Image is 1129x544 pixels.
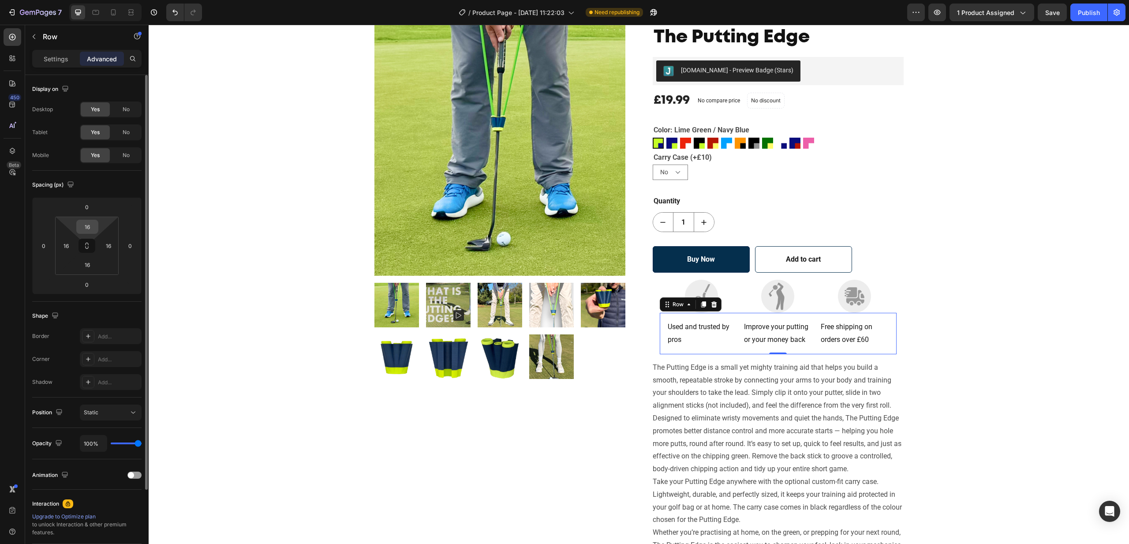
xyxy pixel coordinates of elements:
legend: Color: Lime Green / Navy Blue [504,98,602,113]
img: gempages_573830850110555205-9db1822d-bd0b-4d6d-9144-4ade69816d37.png [613,255,646,288]
div: Rich Text Editor. Editing area: main [594,295,664,323]
span: Free shipping on orders over £60 [672,298,724,319]
p: No compare price [549,73,591,79]
div: Tablet [32,128,48,136]
button: increment [546,188,565,207]
p: Row [43,31,118,42]
button: Judge.me - Preview Badge (Stars) [508,36,652,57]
div: to unlock Interaction & other premium features. [32,513,142,536]
div: 450 [8,94,21,101]
div: Add... [98,379,139,386]
span: Static [84,409,98,416]
div: Publish [1078,8,1100,17]
div: Interaction [32,500,59,508]
p: 7 [58,7,62,18]
div: Undo/Redo [166,4,202,21]
div: Shape [32,310,60,322]
input: 0 [123,239,137,252]
div: Beta [7,161,21,169]
button: Publish [1070,4,1107,21]
span: Yes [91,151,100,159]
input: quantity [524,188,546,207]
img: gempages_573830850110555205-11252a5a-2a56-45e7-8ab6-aafb11828fcc.png [536,255,569,288]
div: Display on [32,83,71,95]
div: [DOMAIN_NAME] - Preview Badge (Stars) [532,41,645,50]
span: Product Page - [DATE] 11:22:03 [472,8,564,17]
p: The Putting Edge is a small yet mighty training aid that helps you build a smooth, repeatable str... [504,338,743,385]
span: Save [1045,9,1060,16]
button: Add to cart [606,221,703,248]
span: / [468,8,471,17]
button: decrement [505,188,524,207]
span: Need republishing [594,8,639,16]
div: Buy Now [538,229,566,240]
span: Yes [91,128,100,136]
span: No [123,151,130,159]
div: Add to cart [637,229,672,241]
div: Add... [98,356,139,364]
input: Auto [80,435,107,451]
span: Improve your putting or your money back [595,298,660,319]
div: Opacity [32,438,64,450]
button: 7 [4,4,66,21]
div: Open Intercom Messenger [1099,501,1120,522]
span: No [123,105,130,113]
button: Static [80,405,142,420]
div: Rich Text Editor. Editing area: main [518,295,588,323]
div: Quantity [504,169,755,184]
div: Desktop [32,105,53,113]
p: No discount [602,72,632,80]
div: £19.99 [504,68,542,84]
img: Judgeme.png [515,41,525,52]
span: Yes [91,105,100,113]
input: l [102,239,115,252]
button: Buy Now [504,221,601,248]
div: Add... [98,333,139,341]
span: 1 product assigned [957,8,1014,17]
div: Rich Text Editor. Editing area: main [671,295,741,323]
input: 0 [78,200,96,214]
p: Designed to eliminate wristy movements and quiet the hands, The Putting Edge promotes better dist... [504,389,753,448]
div: Mobile [32,151,49,159]
div: Spacing (px) [32,179,76,191]
p: Settings [44,54,68,64]
div: Upgrade to Optimize plan [32,513,142,521]
div: Border [32,332,49,340]
span: No [123,128,130,136]
button: 1 product assigned [950,4,1034,21]
span: Used and trusted by pros [519,298,581,319]
input: 0 [37,239,50,252]
input: 0 [78,278,96,291]
input: l [60,239,73,252]
p: Advanced [87,54,117,64]
iframe: Design area [149,25,1129,544]
legend: Carry Case (+£10) [504,126,564,140]
input: l [79,258,96,271]
button: Save [1038,4,1067,21]
div: Corner [32,355,50,363]
div: Position [32,407,64,419]
div: Animation [32,469,70,481]
p: Whether you’re practising at home, on the green, or prepping for your next round, The Putting Edg... [504,503,754,537]
img: gempages_573830850110555205-6b1f69f6-ac67-48fd-8b5e-237779d286cc.png [689,255,722,288]
div: Shadow [32,378,52,386]
p: Take your Putting Edge anywhere with the optional custom-fit carry case. Lightweight, durable, an... [504,453,753,499]
div: Row [522,276,537,284]
input: l [79,220,96,233]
